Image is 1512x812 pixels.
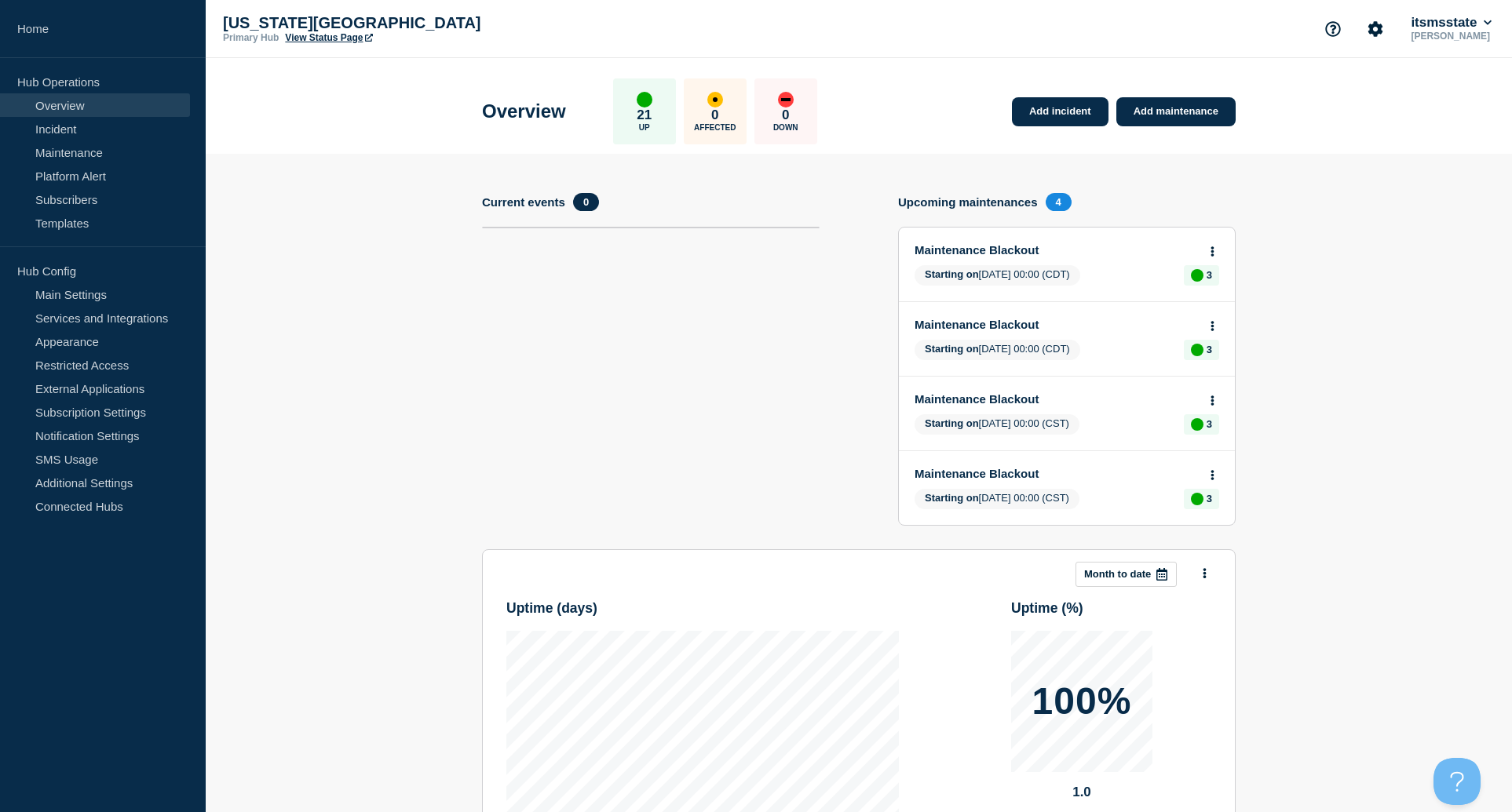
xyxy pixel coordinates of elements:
p: 1.0 [1011,785,1152,800]
p: 3 [1207,493,1212,504]
span: 4 [1046,193,1072,211]
p: Up [639,123,650,132]
span: [DATE] 00:00 (CDT) [915,265,1080,286]
h4: Upcoming maintenances [898,195,1038,209]
button: Account settings [1359,13,1392,46]
div: up [637,92,652,107]
span: 0 [573,193,599,211]
h3: Uptime ( % ) [1011,600,1211,617]
h4: Current events [482,195,565,209]
span: Starting on [925,492,979,504]
a: Maintenance Blackout [915,318,1198,331]
p: Affected [694,123,736,132]
iframe: Help Scout Beacon - Open [1433,758,1481,805]
p: 0 [711,107,718,123]
p: 100% [1032,683,1132,720]
p: 3 [1207,344,1212,355]
button: Month to date [1076,562,1177,587]
span: [DATE] 00:00 (CST) [915,414,1079,435]
p: 0 [782,107,789,123]
div: down [778,92,794,107]
button: Support [1317,13,1349,46]
p: Primary Hub [223,32,279,43]
span: [DATE] 00:00 (CDT) [915,340,1080,360]
div: affected [707,92,723,107]
a: View Status Page [285,32,372,43]
a: Add incident [1012,97,1108,126]
a: Add maintenance [1116,97,1236,126]
h1: Overview [482,100,566,122]
p: Month to date [1084,568,1151,580]
a: Maintenance Blackout [915,467,1198,480]
p: 3 [1207,269,1212,281]
p: [PERSON_NAME] [1408,31,1495,42]
span: Starting on [925,268,979,280]
button: itsmsstate [1408,15,1495,31]
span: Starting on [925,417,979,429]
a: Maintenance Blackout [915,392,1198,406]
p: Down [773,123,798,132]
p: 3 [1207,418,1212,430]
span: [DATE] 00:00 (CST) [915,489,1079,509]
span: Starting on [925,343,979,355]
p: [US_STATE][GEOGRAPHIC_DATA] [223,14,537,32]
div: up [1191,418,1203,431]
div: up [1191,493,1203,505]
div: up [1191,344,1203,356]
a: Maintenance Blackout [915,243,1198,257]
div: up [1191,269,1203,282]
p: 21 [637,107,652,123]
h3: Uptime ( days ) [506,600,899,617]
